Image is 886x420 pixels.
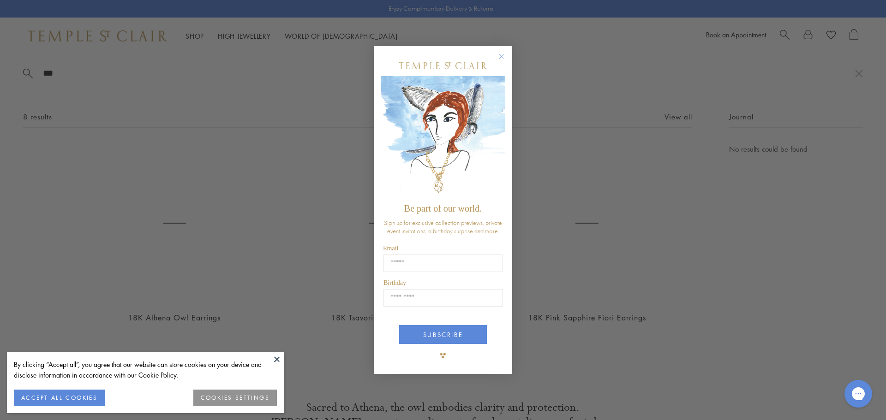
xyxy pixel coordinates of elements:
[14,390,105,406] button: ACCEPT ALL COOKIES
[14,359,277,380] div: By clicking “Accept all”, you agree that our website can store cookies on your device and disclos...
[399,62,487,69] img: Temple St. Clair
[383,254,503,272] input: Email
[381,76,505,199] img: c4a9eb12-d91a-4d4a-8ee0-386386f4f338.jpeg
[840,377,877,411] iframe: Gorgias live chat messenger
[404,203,482,213] span: Be part of our world.
[384,219,502,235] span: Sign up for exclusive collection previews, private event invitations, a birthday surprise and more.
[434,346,452,365] img: TSC
[383,279,406,286] span: Birthday
[500,55,512,67] button: Close dialog
[193,390,277,406] button: COOKIES SETTINGS
[399,325,487,344] button: SUBSCRIBE
[383,245,398,252] span: Email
